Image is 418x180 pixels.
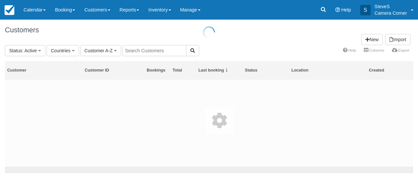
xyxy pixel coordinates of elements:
[122,45,186,56] input: Search Customers
[47,45,79,56] button: Countries
[22,48,37,53] span: : Active
[5,26,413,34] h1: Customers
[339,46,413,56] ul: More
[335,8,340,12] i: Help
[360,46,388,55] a: Columns
[360,5,371,15] div: S
[375,3,407,10] p: SteveS
[51,48,71,53] span: Countries
[80,45,121,56] button: Customer A-Z
[375,10,407,16] p: Camera Corner
[85,48,113,53] span: Customer A-Z
[9,48,22,53] span: Status
[388,46,413,55] a: Export
[339,46,360,55] a: Help
[5,45,45,56] button: Status: Active
[5,5,14,15] img: checkfront-main-nav-mini-logo.png
[341,7,351,12] span: Help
